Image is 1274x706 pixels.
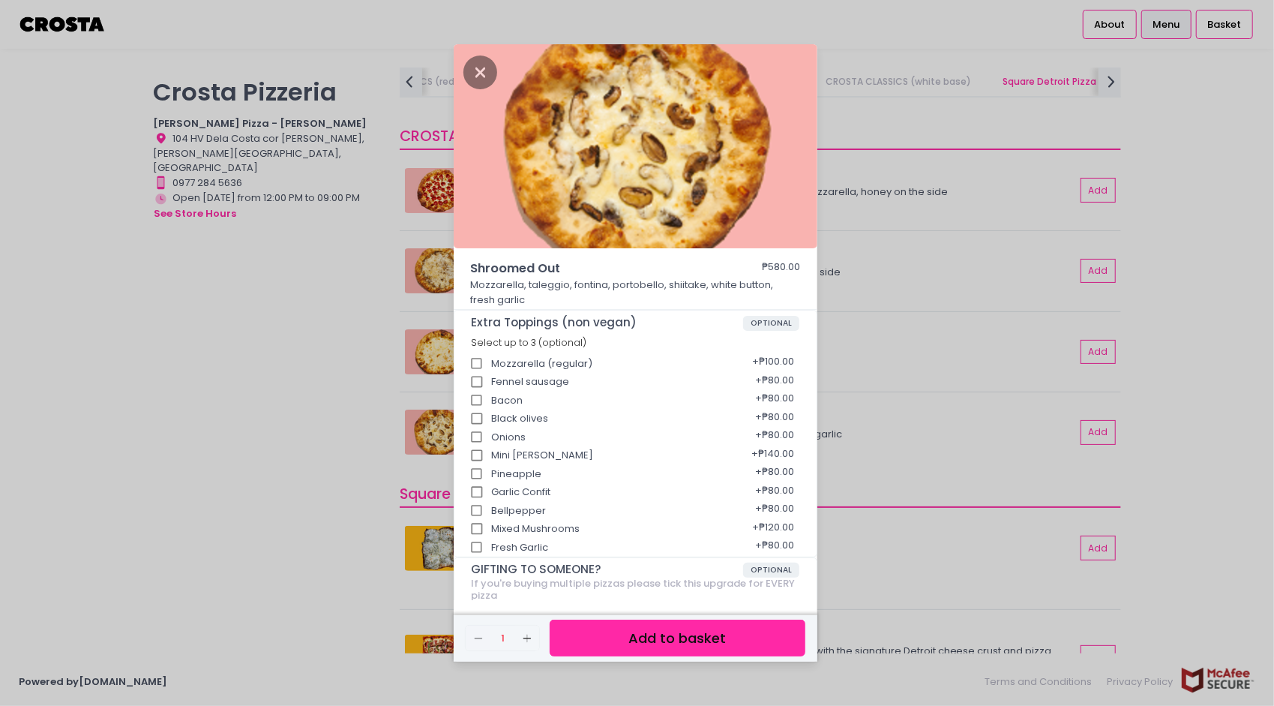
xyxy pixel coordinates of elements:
[751,497,799,525] div: + ₱80.00
[550,620,805,656] button: Add to basket
[751,460,799,488] div: + ₱80.00
[470,260,718,278] span: Shroomed Out
[471,578,799,601] div: If you're buying multiple pizzas please tick this upgrade for EVERY pizza
[463,64,498,79] button: Close
[748,350,799,378] div: + ₱100.00
[751,404,799,433] div: + ₱80.00
[751,478,799,506] div: + ₱80.00
[471,316,743,329] span: Extra Toppings (non vegan)
[751,386,799,415] div: + ₱80.00
[471,563,743,576] span: GIFTING TO SOMEONE?
[471,336,586,349] span: Select up to 3 (optional)
[470,278,800,307] p: Mozzarella, taleggio, fontina, portobello, shiitake, white button, fresh garlic
[762,260,800,278] div: ₱580.00
[748,515,799,543] div: + ₱120.00
[751,533,799,562] div: + ₱80.00
[743,316,799,331] span: OPTIONAL
[743,563,799,578] span: OPTIONAL
[751,423,799,452] div: + ₱80.00
[751,368,799,396] div: + ₱80.00
[454,44,817,248] img: Shroomed Out
[747,441,799,470] div: + ₱140.00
